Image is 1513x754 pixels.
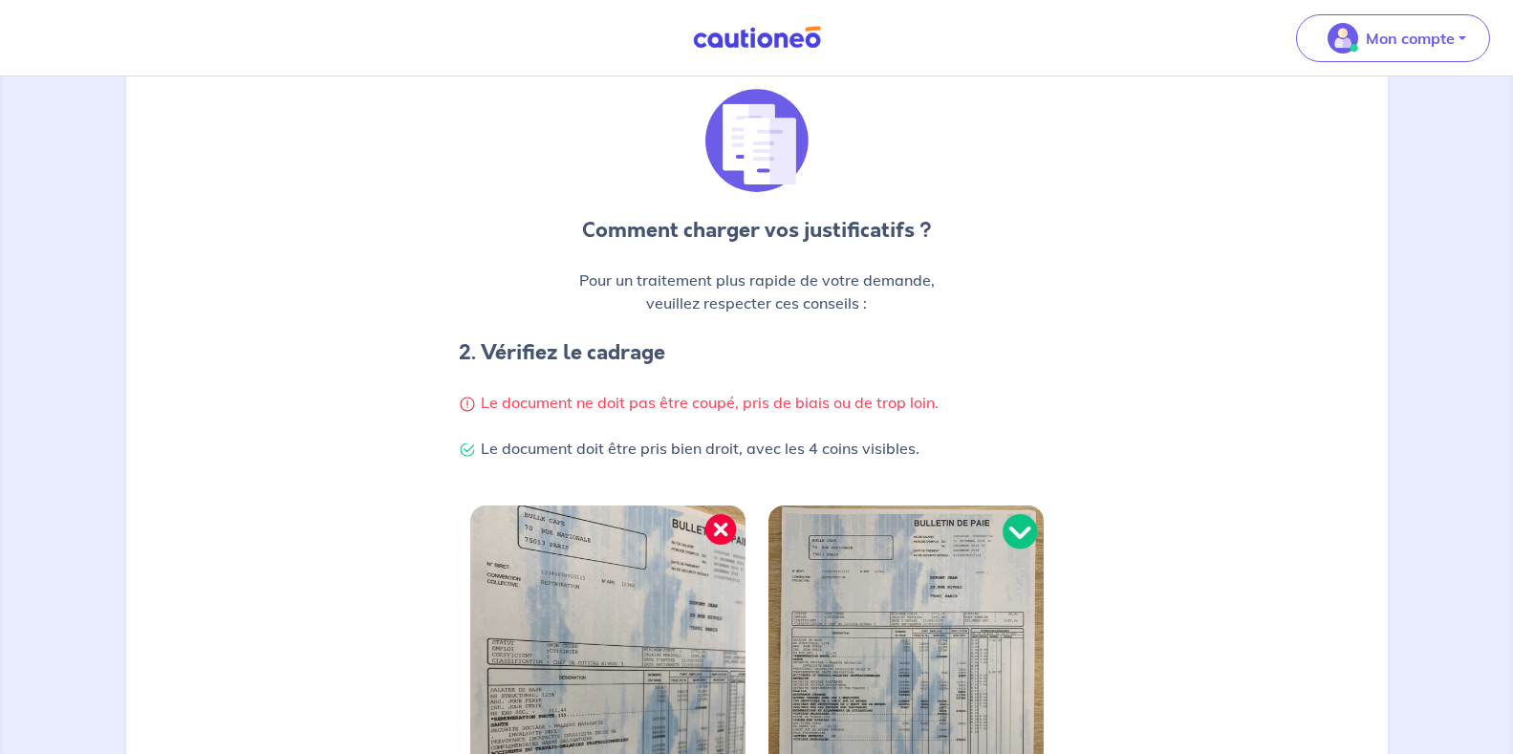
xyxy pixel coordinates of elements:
[705,89,809,192] img: illu_list_justif.svg
[459,437,1055,460] p: Le document doit être pris bien droit, avec les 4 coins visibles.
[459,442,476,459] img: Check
[685,26,829,50] img: Cautioneo
[459,391,1055,414] p: Le document ne doit pas être coupé, pris de biais ou de trop loin.
[459,396,476,413] img: Warning
[459,269,1055,314] p: Pour un traitement plus rapide de votre demande, veuillez respecter ces conseils :
[459,337,1055,368] h4: 2. Vérifiez le cadrage
[1328,23,1358,54] img: illu_account_valid_menu.svg
[459,215,1055,246] p: Comment charger vos justificatifs ?
[1366,27,1455,50] p: Mon compte
[1296,14,1490,62] button: illu_account_valid_menu.svgMon compte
